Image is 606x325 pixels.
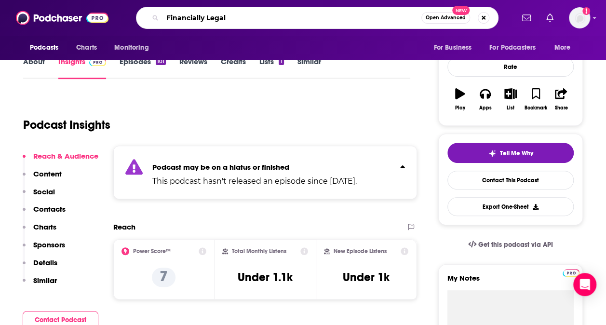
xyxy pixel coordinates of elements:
[23,187,55,205] button: Social
[297,57,321,79] a: Similar
[334,248,387,255] h2: New Episode Listens
[179,57,207,79] a: Reviews
[483,39,550,57] button: open menu
[152,176,357,187] p: This podcast hasn't released an episode since [DATE].
[523,82,548,117] button: Bookmark
[23,222,56,240] button: Charts
[221,57,246,79] a: Credits
[447,143,574,163] button: tell me why sparkleTell Me Why
[426,15,466,20] span: Open Advanced
[30,41,58,54] span: Podcasts
[542,10,557,26] a: Show notifications dropdown
[498,82,523,117] button: List
[33,169,62,178] p: Content
[238,270,293,284] h3: Under 1.1k
[23,39,71,57] button: open menu
[478,241,553,249] span: Get this podcast via API
[489,41,536,54] span: For Podcasters
[433,41,471,54] span: For Business
[232,248,286,255] h2: Total Monthly Listens
[488,149,496,157] img: tell me why sparkle
[162,10,421,26] input: Search podcasts, credits, & more...
[427,39,484,57] button: open menu
[279,58,283,65] div: 1
[23,258,57,276] button: Details
[563,268,579,277] a: Pro website
[23,57,45,79] a: About
[33,222,56,231] p: Charts
[33,204,66,214] p: Contacts
[70,39,103,57] a: Charts
[23,118,110,132] h1: Podcast Insights
[563,269,579,277] img: Podchaser Pro
[569,7,590,28] img: User Profile
[156,58,166,65] div: 101
[569,7,590,28] span: Logged in as tessvanden
[447,273,574,290] label: My Notes
[447,197,574,216] button: Export One-Sheet
[113,146,417,199] section: Click to expand status details
[554,41,571,54] span: More
[460,233,561,257] a: Get this podcast via API
[447,82,472,117] button: Play
[136,7,498,29] div: Search podcasts, credits, & more...
[447,57,574,77] div: Rate
[152,162,289,172] strong: Podcast may be on a hiatus or finished
[479,105,492,111] div: Apps
[108,39,161,57] button: open menu
[152,268,175,287] p: 7
[76,41,97,54] span: Charts
[33,187,55,196] p: Social
[33,258,57,267] p: Details
[507,105,514,111] div: List
[23,204,66,222] button: Contacts
[582,7,590,15] svg: Add a profile image
[472,82,498,117] button: Apps
[525,105,547,111] div: Bookmark
[23,240,65,258] button: Sponsors
[569,7,590,28] button: Show profile menu
[23,151,98,169] button: Reach & Audience
[421,12,470,24] button: Open AdvancedNew
[113,222,135,231] h2: Reach
[452,6,470,15] span: New
[16,9,108,27] img: Podchaser - Follow, Share and Rate Podcasts
[58,57,106,79] a: InsightsPodchaser Pro
[500,149,533,157] span: Tell Me Why
[89,58,106,66] img: Podchaser Pro
[455,105,465,111] div: Play
[33,276,57,285] p: Similar
[447,171,574,190] a: Contact This Podcast
[548,39,583,57] button: open menu
[518,10,535,26] a: Show notifications dropdown
[23,276,57,294] button: Similar
[133,248,171,255] h2: Power Score™
[23,169,62,187] button: Content
[33,151,98,161] p: Reach & Audience
[573,273,596,296] div: Open Intercom Messenger
[554,105,567,111] div: Share
[120,57,166,79] a: Episodes101
[343,270,390,284] h3: Under 1k
[114,41,148,54] span: Monitoring
[549,82,574,117] button: Share
[259,57,283,79] a: Lists1
[33,240,65,249] p: Sponsors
